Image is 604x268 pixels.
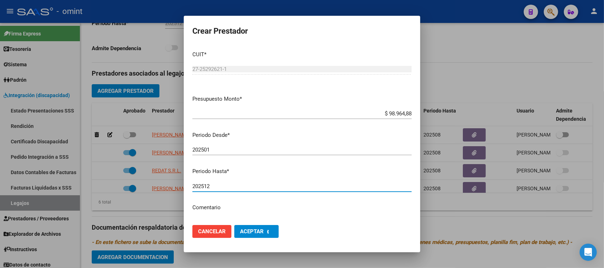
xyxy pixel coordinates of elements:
[192,95,412,103] p: Presupuesto Monto
[198,228,226,235] span: Cancelar
[192,24,412,38] h2: Crear Prestador
[192,167,412,176] p: Periodo Hasta
[192,204,412,212] p: Comentario
[240,228,264,235] span: Aceptar
[192,225,231,238] button: Cancelar
[192,51,412,59] p: CUIT
[192,131,412,139] p: Periodo Desde
[580,244,597,261] div: Open Intercom Messenger
[234,225,279,238] button: Aceptar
